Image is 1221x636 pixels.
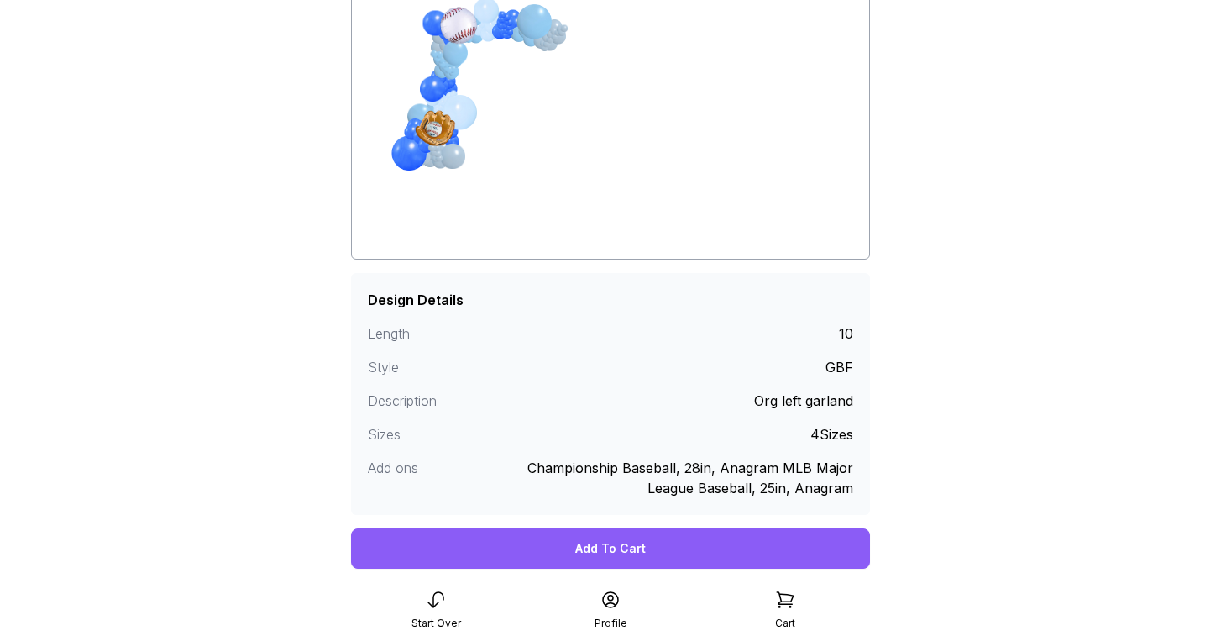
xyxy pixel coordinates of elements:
[368,458,490,498] div: Add ons
[368,391,490,411] div: Description
[839,323,853,344] div: 10
[825,357,853,377] div: GBF
[595,617,627,630] div: Profile
[490,458,854,498] div: Championship Baseball, 28in, Anagram MLB Major League Baseball, 25in, Anagram
[411,617,461,630] div: Start Over
[368,290,464,310] div: Design Details
[368,424,490,444] div: Sizes
[368,357,490,377] div: Style
[351,528,870,569] div: Add To Cart
[810,424,853,444] div: 4Sizes
[368,323,490,344] div: Length
[754,391,853,411] div: Org left garland
[775,617,795,630] div: Cart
